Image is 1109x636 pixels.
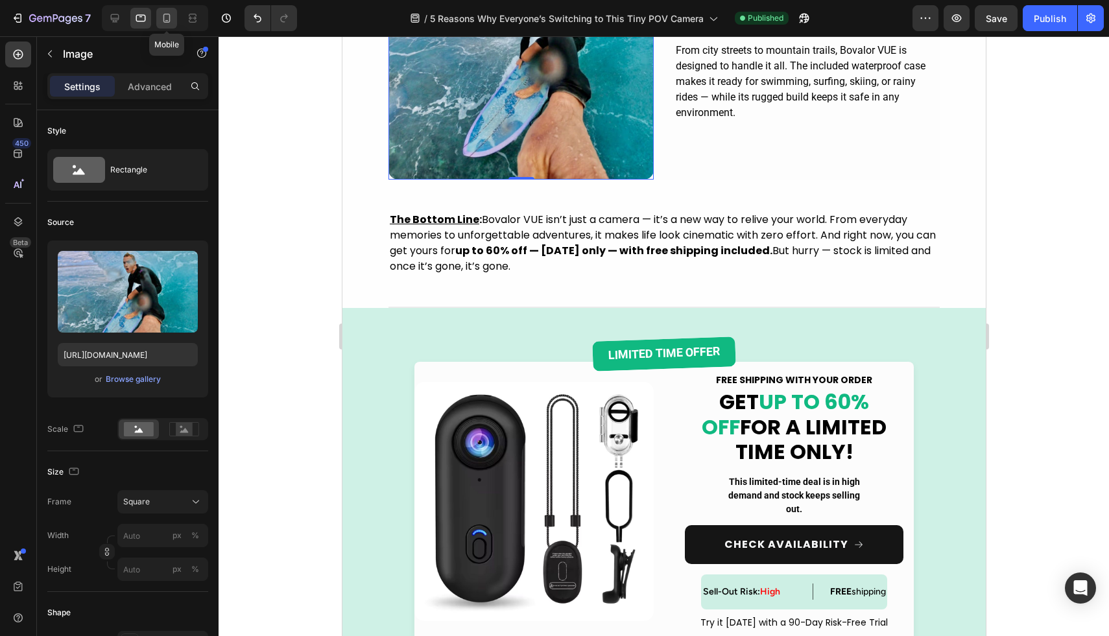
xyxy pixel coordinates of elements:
[47,176,137,191] u: The Bottom Line
[10,237,31,248] div: Beta
[47,217,74,228] div: Source
[12,138,31,148] div: 450
[342,36,986,636] iframe: To enrich screen reader interactions, please activate Accessibility in Grammarly extension settings
[128,80,172,93] p: Advanced
[986,13,1007,24] span: Save
[244,5,297,31] div: Undo/Redo
[374,337,530,350] strong: FREE SHIPPING WITH YOUR ORDER
[47,563,71,575] label: Height
[393,376,545,430] strong: FOR A LIMITED TIME ONLY!
[47,607,71,618] div: Shape
[47,464,82,481] div: Size
[63,46,173,62] p: Image
[117,490,208,513] button: Square
[333,6,596,84] p: From city streets to mountain trails, Bovalor VUE is designed to handle it all. The included wate...
[47,530,69,541] label: Width
[72,346,311,585] img: [object Object]
[47,496,71,508] label: Frame
[386,440,518,478] strong: This limited-time deal is in high demand and stock keeps selling out.
[342,489,561,528] a: CHECK AVAILABILITY
[1065,572,1096,604] div: Open Intercom Messenger
[975,5,1018,31] button: Save
[58,343,198,366] input: https://example.com/image.jpg
[105,373,161,386] button: Browse gallery
[187,528,203,543] button: px
[488,550,509,561] strong: FREE
[47,176,139,191] strong: :
[418,550,438,561] span: High
[187,561,203,577] button: px
[110,155,189,185] div: Rectangle
[85,10,91,26] p: 7
[191,563,199,575] div: %
[344,580,560,593] p: Try it [DATE] with a 90-Day Risk-Free Trial
[424,12,427,25] span: /
[58,251,198,333] img: preview-image
[359,351,527,405] strong: UP TO 60% OFF
[173,530,182,541] div: px
[191,530,199,541] div: %
[169,528,185,543] button: %
[47,421,86,438] div: Scale
[169,561,185,577] button: %
[106,373,161,385] div: Browse gallery
[47,125,66,137] div: Style
[117,558,208,581] input: px%
[117,524,208,547] input: px%
[64,80,101,93] p: Settings
[1023,5,1077,31] button: Publish
[1034,12,1066,25] div: Publish
[430,12,704,25] span: 5 Reasons Why Everyone’s Switching to This Tiny POV Camera
[382,501,506,516] div: CHECK AVAILABILITY
[47,176,596,238] p: Bovalor VUE isn’t just a camera — it’s a new way to relive your world. From everyday memories to ...
[113,207,430,222] strong: up to 60% off — [DATE] only — with free shipping included.
[377,351,416,380] strong: GET
[488,548,543,562] p: shipping
[173,563,182,575] div: px
[123,496,150,508] span: Square
[265,308,378,325] strong: LIMITED TIME OFFER
[5,5,97,31] button: 7
[95,371,102,387] span: or
[361,548,438,562] p: Sell-Out Risk:
[748,12,783,24] span: Published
